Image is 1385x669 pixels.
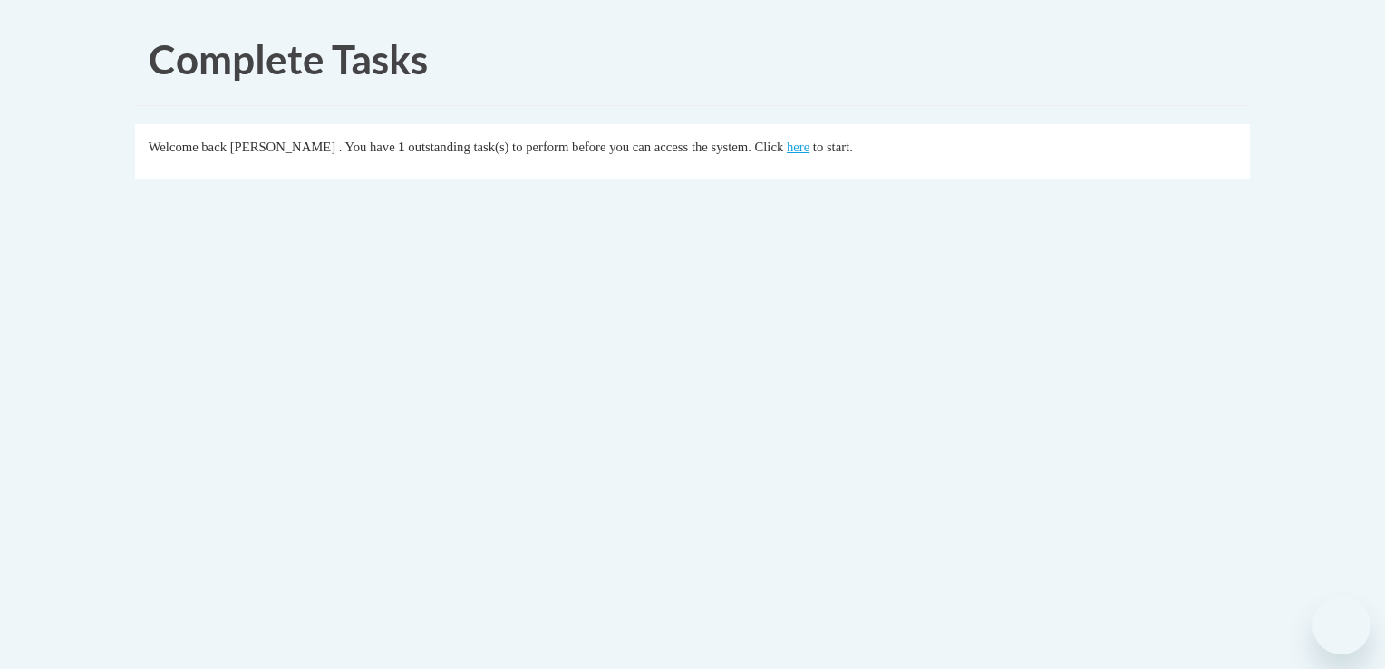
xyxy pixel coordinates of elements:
[398,140,404,154] span: 1
[149,140,227,154] span: Welcome back
[787,140,809,154] a: here
[149,35,428,82] span: Complete Tasks
[339,140,395,154] span: . You have
[408,140,783,154] span: outstanding task(s) to perform before you can access the system. Click
[1312,596,1370,654] iframe: Button to launch messaging window
[230,140,335,154] span: [PERSON_NAME]
[813,140,853,154] span: to start.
